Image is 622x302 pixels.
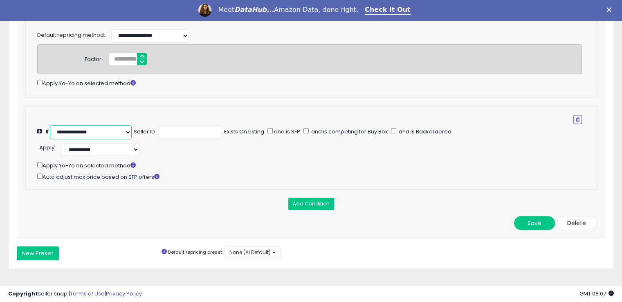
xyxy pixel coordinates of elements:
[39,144,54,151] span: Apply
[397,128,451,135] span: and is Backordered
[218,6,358,14] div: Meet Amazon Data, done right.
[106,290,142,297] a: Privacy Policy
[310,128,388,135] span: and is competing for Buy Box
[288,198,334,210] button: Add Condition
[70,290,105,297] a: Terms of Use
[168,249,223,255] small: Default repricing preset:
[8,290,38,297] strong: Copyright
[273,128,300,135] span: and is SFP
[556,216,597,230] button: Delete
[224,246,281,258] button: None (AI Default)
[85,53,103,63] div: Factor:
[576,117,579,122] i: Remove Condition
[579,290,614,297] span: 2025-10-8 08:07 GMT
[198,4,211,17] img: Profile image for Georgie
[365,6,411,15] a: Check It Out
[229,249,271,256] span: None (AI Default)
[37,78,582,88] div: Apply Yo-Yo on selected method
[234,6,274,14] i: DataHub...
[134,128,155,136] div: Seller ID
[224,128,264,136] div: Exists On Listing
[39,141,56,152] div: :
[606,7,615,12] div: Close
[17,246,59,260] button: New Preset
[514,216,555,230] button: Save
[37,172,593,181] div: Auto adjust max price based on SFP offers
[37,160,593,170] div: Apply Yo-Yo on selected method
[8,290,142,298] div: seller snap | |
[37,32,105,39] label: Default repricing method:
